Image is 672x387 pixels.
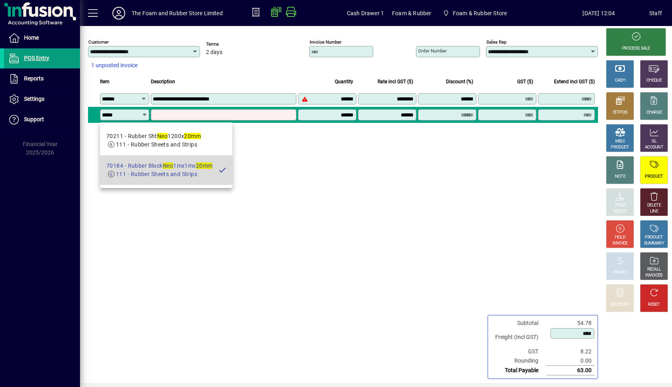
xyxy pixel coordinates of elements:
mat-label: Order number [418,48,447,54]
span: Home [24,34,39,41]
button: 1 unposted invoice [88,58,141,73]
td: 54.78 [546,319,594,328]
div: CHARGE [646,110,662,116]
div: RECALL [647,267,661,273]
div: INVOICES [645,273,662,279]
div: PROCESS SALE [622,46,650,52]
td: Total Payable [491,366,546,375]
div: ACCOUNT [645,144,663,150]
span: Item [100,77,110,86]
span: Rate incl GST ($) [378,77,413,86]
a: Support [4,110,80,130]
td: Rounding [491,356,546,366]
a: Reports [4,69,80,89]
div: INVOICE [612,241,627,247]
td: Subtotal [491,319,546,328]
span: Settings [24,96,44,102]
div: PRODUCT [645,235,663,241]
span: Description [151,77,175,86]
div: PRICE [615,203,626,209]
span: Foam & Rubber Store [439,6,510,20]
td: 8.22 [546,347,594,356]
span: Foam & Rubber [392,7,431,20]
div: DISCOUNT [610,302,630,308]
div: PROFIT [613,270,627,276]
span: 2 days [206,49,222,56]
span: Support [24,116,44,122]
div: DELETE [647,203,661,209]
span: Discount (%) [446,77,473,86]
span: Cash Drawer 1 [347,7,384,20]
div: MISC [615,138,625,144]
div: CASH [615,78,625,84]
td: 0.00 [546,356,594,366]
td: 63.00 [546,366,594,375]
div: RESET [648,302,660,308]
div: SUMMARY [644,241,664,247]
span: Extend incl GST ($) [554,77,595,86]
div: HOLD [615,235,625,241]
span: GST ($) [517,77,533,86]
div: Staff [649,7,662,20]
button: Profile [106,6,132,20]
span: Quantity [335,77,353,86]
div: PRODUCT [611,144,629,150]
td: Freight (Incl GST) [491,328,546,347]
span: 1 unposted invoice [91,61,138,70]
a: Home [4,28,80,48]
mat-label: Invoice number [310,39,342,45]
mat-label: Customer [88,39,109,45]
td: GST [491,347,546,356]
span: Terms [206,42,254,47]
div: CHEQUE [646,78,662,84]
div: PRODUCT [645,174,663,180]
div: GL [652,138,657,144]
span: [DATE] 12:04 [548,7,649,20]
a: Settings [4,89,80,109]
span: POS Entry [24,55,49,61]
span: Foam & Rubber Store [453,7,507,20]
div: EFTPOS [613,110,628,116]
div: The Foam and Rubber Store Limited [132,7,223,20]
span: Reports [24,75,44,82]
mat-label: Sales rep [486,39,506,45]
div: SELECT [613,209,627,215]
div: LINE [650,209,658,215]
div: NOTE [615,174,625,180]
